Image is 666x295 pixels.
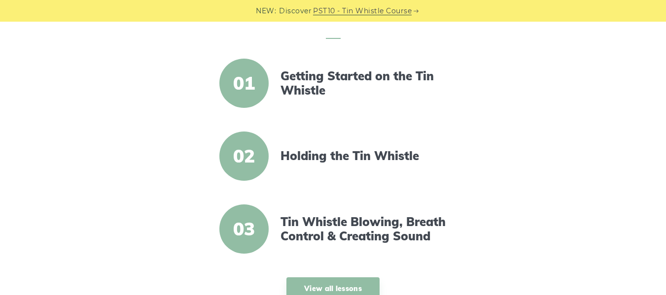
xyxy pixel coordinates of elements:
span: NEW: [256,5,276,17]
span: 03 [219,204,269,254]
span: Discover [279,5,312,17]
span: 02 [219,131,269,181]
a: Getting Started on the Tin Whistle [280,69,450,98]
a: PST10 - Tin Whistle Course [313,5,412,17]
a: Holding the Tin Whistle [280,149,450,163]
a: Tin Whistle Blowing, Breath Control & Creating Sound [280,215,450,243]
span: 01 [219,59,269,108]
